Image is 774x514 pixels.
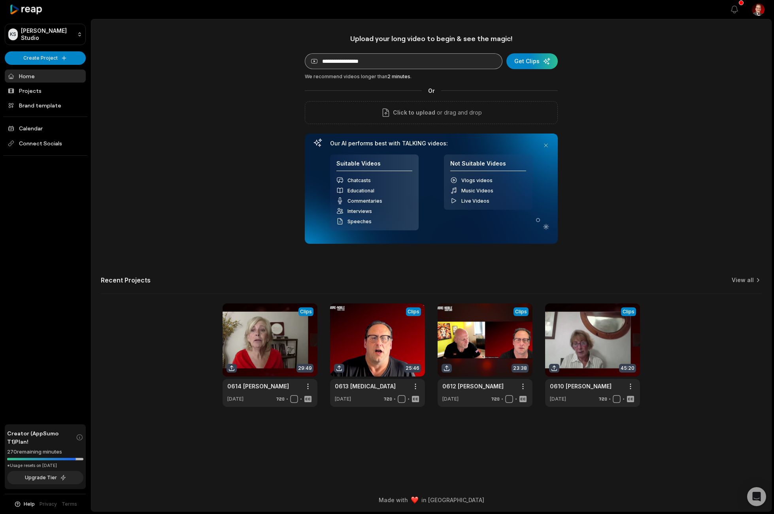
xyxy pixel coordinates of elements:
h4: Suitable Videos [336,160,412,171]
div: Open Intercom Messenger [747,487,766,506]
span: Speeches [347,218,372,224]
a: Home [5,70,86,83]
a: Projects [5,84,86,97]
h2: Recent Projects [101,276,151,284]
p: [PERSON_NAME] Studio [21,27,74,41]
span: Live Videos [461,198,489,204]
a: View all [732,276,754,284]
span: Chatcasts [347,177,371,183]
a: 0612 [PERSON_NAME] [442,382,504,390]
span: Vlogs videos [461,177,493,183]
span: Connect Socials [5,136,86,151]
span: Help [24,501,35,508]
a: Privacy [40,501,57,508]
span: Commentaries [347,198,382,204]
div: 270 remaining minutes [7,448,83,456]
span: Click to upload [393,108,435,117]
span: 2 minutes [387,73,410,79]
a: Calendar [5,122,86,135]
img: heart emoji [411,497,418,504]
div: Made with in [GEOGRAPHIC_DATA] [98,496,764,504]
div: *Usage resets on [DATE] [7,463,83,469]
a: 0610 [PERSON_NAME] [550,382,612,390]
p: or drag and drop [435,108,482,117]
span: Or [422,87,441,95]
span: Music Videos [461,188,493,194]
h4: Not Suitable Videos [450,160,526,171]
span: Creator (AppSumo T1) Plan! [7,429,76,446]
h1: Upload your long video to begin & see the magic! [305,34,558,43]
button: Help [14,501,35,508]
button: Create Project [5,51,86,65]
a: Terms [62,501,77,508]
span: Educational [347,188,374,194]
a: 0614 [PERSON_NAME] [227,382,289,390]
a: 0613 [MEDICAL_DATA] [335,382,396,390]
a: Brand template [5,99,86,112]
button: Get Clips [506,53,558,69]
span: Interviews [347,208,372,214]
div: We recommend videos longer than . [305,73,558,80]
div: KS [8,28,18,40]
button: Upgrade Tier [7,471,83,484]
h3: Our AI performs best with TALKING videos: [330,140,532,147]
